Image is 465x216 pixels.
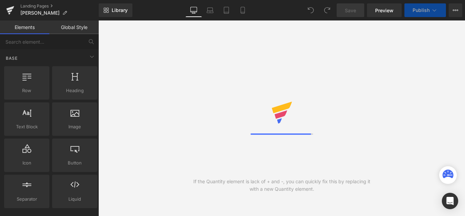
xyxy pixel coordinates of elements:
[112,7,128,13] span: Library
[5,55,18,61] span: Base
[190,178,373,193] div: If the Quantity element is lack of + and -, you can quickly fix this by replacing it with a new Q...
[404,3,446,17] button: Publish
[367,3,402,17] a: Preview
[20,10,60,16] span: [PERSON_NAME]
[304,3,318,17] button: Undo
[6,87,47,94] span: Row
[54,196,95,203] span: Liquid
[6,123,47,130] span: Text Block
[54,123,95,130] span: Image
[345,7,356,14] span: Save
[320,3,334,17] button: Redo
[442,193,458,209] div: Open Intercom Messenger
[375,7,394,14] span: Preview
[218,3,235,17] a: Tablet
[6,196,47,203] span: Separator
[449,3,462,17] button: More
[413,8,430,13] span: Publish
[235,3,251,17] a: Mobile
[99,3,132,17] a: New Library
[202,3,218,17] a: Laptop
[6,159,47,167] span: Icon
[54,87,95,94] span: Heading
[49,20,99,34] a: Global Style
[186,3,202,17] a: Desktop
[54,159,95,167] span: Button
[20,3,99,9] a: Landing Pages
